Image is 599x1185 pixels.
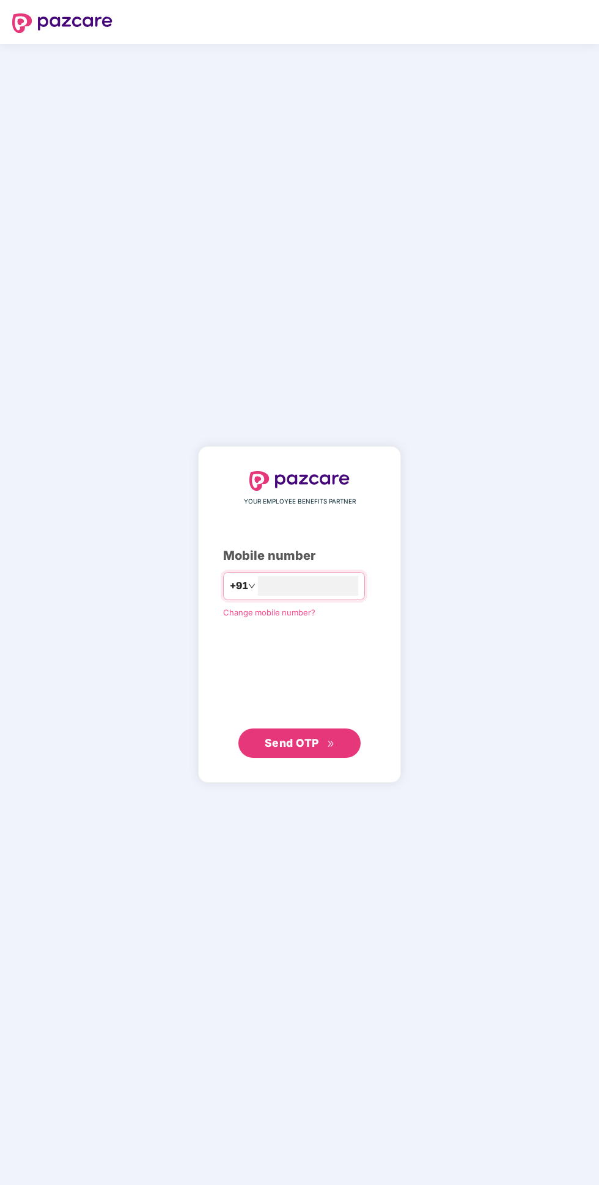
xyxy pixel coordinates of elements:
span: YOUR EMPLOYEE BENEFITS PARTNER [244,497,356,507]
span: down [248,582,255,590]
span: +91 [230,578,248,593]
a: Change mobile number? [223,607,315,617]
img: logo [249,471,350,491]
div: Mobile number [223,546,376,565]
span: double-right [327,740,335,748]
button: Send OTPdouble-right [238,728,361,758]
span: Send OTP [265,736,319,749]
img: logo [12,13,112,33]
